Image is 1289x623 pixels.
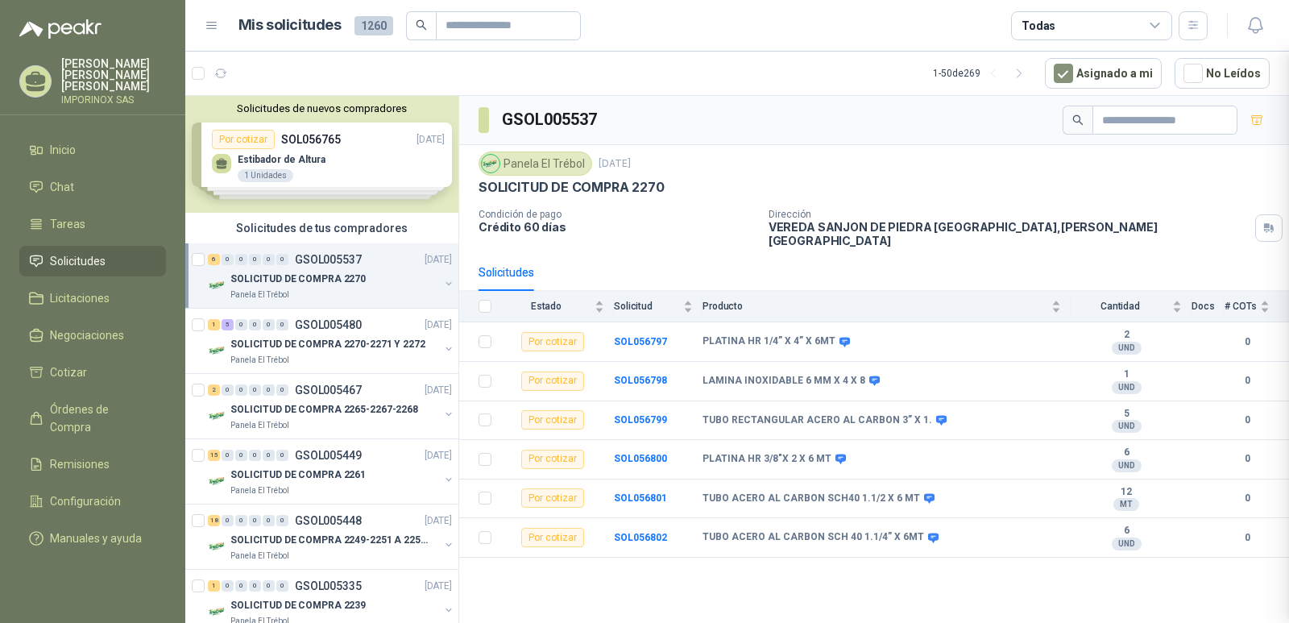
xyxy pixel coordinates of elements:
[19,523,166,554] a: Manuales y ayuda
[50,141,76,159] span: Inicio
[19,486,166,517] a: Configuración
[238,14,342,37] h1: Mis solicitudes
[19,283,166,314] a: Licitaciones
[50,401,151,436] span: Órdenes de Compra
[50,252,106,270] span: Solicitudes
[19,209,166,239] a: Tareas
[61,58,166,92] p: [PERSON_NAME] [PERSON_NAME] [PERSON_NAME]
[19,172,166,202] a: Chat
[1022,17,1055,35] div: Todas
[354,16,393,35] span: 1260
[61,95,166,105] p: IMPORINOX SAS
[50,530,142,547] span: Manuales y ayuda
[50,326,124,344] span: Negociaciones
[50,289,110,307] span: Licitaciones
[50,363,87,381] span: Cotizar
[50,455,110,473] span: Remisiones
[50,215,85,233] span: Tareas
[19,19,102,39] img: Logo peakr
[50,492,121,510] span: Configuración
[416,19,427,31] span: search
[19,135,166,165] a: Inicio
[19,394,166,442] a: Órdenes de Compra
[50,178,74,196] span: Chat
[19,449,166,480] a: Remisiones
[19,246,166,276] a: Solicitudes
[19,320,166,351] a: Negociaciones
[19,357,166,388] a: Cotizar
